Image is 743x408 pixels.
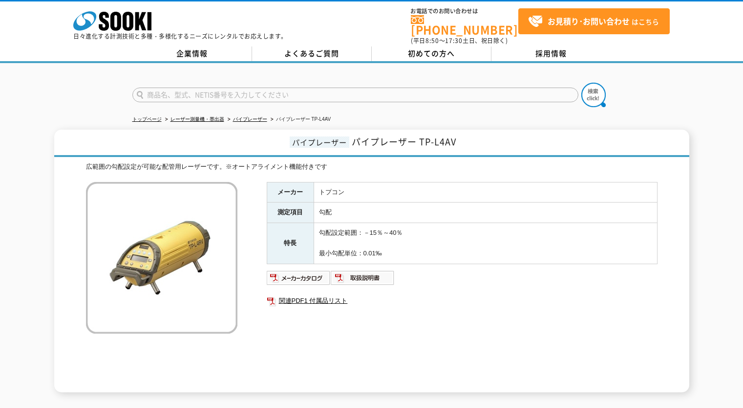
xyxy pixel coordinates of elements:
[548,15,630,27] strong: お見積り･お問い合わせ
[352,135,456,148] span: パイプレーザー TP-L4AV
[331,276,395,284] a: 取扱説明書
[132,46,252,61] a: 企業情報
[528,14,659,29] span: はこちら
[132,88,578,102] input: 商品名、型式、NETIS番号を入力してください
[86,162,658,172] div: 広範囲の勾配設定が可能な配管用レーザーです。※オートアライメント機能付きです
[267,270,331,286] img: メーカーカタログ
[269,114,331,125] li: パイプレーザー TP-L4AV
[86,182,237,334] img: パイプレーザー TP-L4AV
[314,203,657,223] td: 勾配
[170,116,224,122] a: レーザー測量機・墨出器
[411,8,518,14] span: お電話でのお問い合わせは
[314,223,657,264] td: 勾配設定範囲：－15％～40％ 最小勾配単位：0.01‰
[331,270,395,286] img: 取扱説明書
[581,83,606,107] img: btn_search.png
[132,116,162,122] a: トップページ
[290,136,349,148] span: パイプレーザー
[73,33,287,39] p: 日々進化する計測技術と多種・多様化するニーズにレンタルでお応えします。
[408,48,455,59] span: 初めての方へ
[267,276,331,284] a: メーカーカタログ
[314,182,657,203] td: トプコン
[252,46,372,61] a: よくあるご質問
[267,295,658,307] a: 関連PDF1 付属品リスト
[445,36,463,45] span: 17:30
[411,36,508,45] span: (平日 ～ 土日、祝日除く)
[267,223,314,264] th: 特長
[518,8,670,34] a: お見積り･お問い合わせはこちら
[372,46,491,61] a: 初めての方へ
[425,36,439,45] span: 8:50
[267,182,314,203] th: メーカー
[411,15,518,35] a: [PHONE_NUMBER]
[233,116,267,122] a: パイプレーザー
[267,203,314,223] th: 測定項目
[491,46,611,61] a: 採用情報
